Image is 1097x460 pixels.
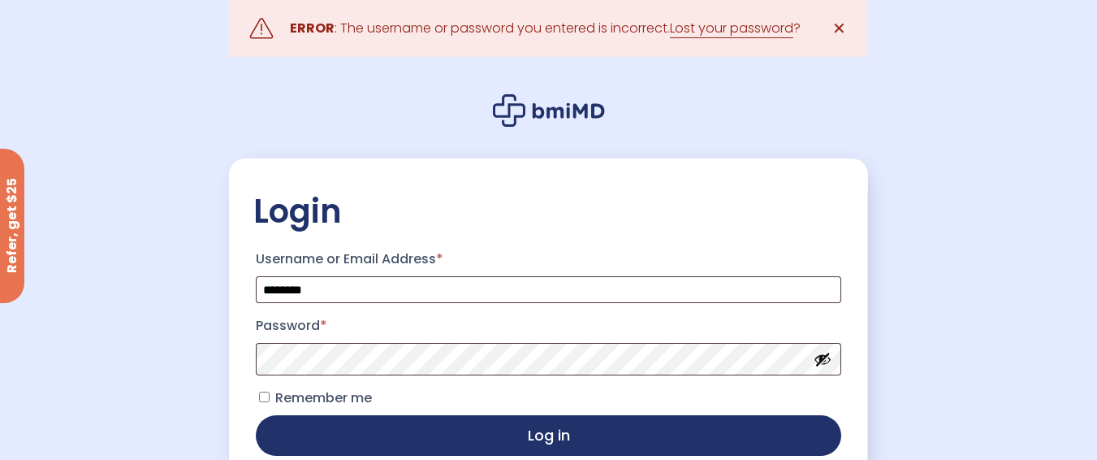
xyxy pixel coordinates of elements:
label: Password [256,313,840,339]
strong: ERROR [290,19,335,37]
a: ✕ [823,12,856,45]
button: Log in [256,415,840,456]
div: : The username or password you entered is incorrect. ? [290,17,801,40]
h2: Login [253,191,843,232]
label: Username or Email Address [256,246,840,272]
input: Remember me [259,392,270,402]
a: Lost your password [670,19,793,38]
span: ✕ [832,17,846,40]
button: Show password [814,350,831,368]
span: Remember me [275,388,372,407]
